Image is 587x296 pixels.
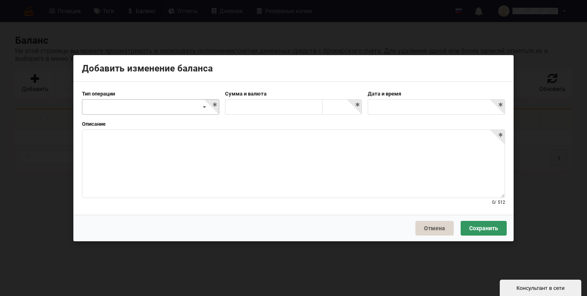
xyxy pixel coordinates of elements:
label: Описание [82,120,505,128]
label: Сумма и валюта [225,90,362,97]
button: Отмена [415,220,454,235]
label: Тип операции [82,90,219,97]
iframe: chat widget [500,278,583,296]
small: 0 / 512 [492,200,505,205]
div: Добавить изменение баланса [73,55,514,82]
button: Сохранить [461,220,507,235]
label: Дата и время [368,90,505,97]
